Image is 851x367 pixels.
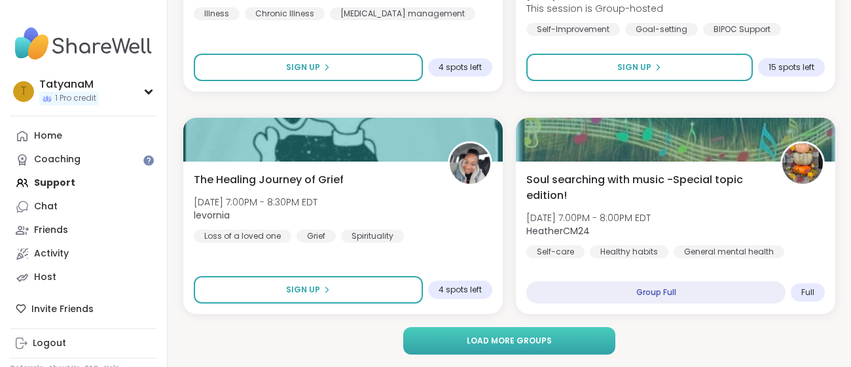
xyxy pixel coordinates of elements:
span: Sign Up [286,61,320,73]
div: Grief [297,230,336,243]
span: The Healing Journey of Grief [194,172,344,188]
button: Sign Up [526,54,753,81]
span: This session is Group-hosted [526,2,663,15]
div: Self-care [526,245,585,258]
span: 4 spots left [439,285,482,295]
span: 4 spots left [439,62,482,73]
img: ShareWell Nav Logo [10,21,156,67]
div: Self-Improvement [526,23,620,36]
button: Sign Up [194,54,423,81]
span: [DATE] 7:00PM - 8:30PM EDT [194,196,317,209]
div: Chronic Illness [245,7,325,20]
div: Friends [34,224,68,237]
span: Load more groups [467,335,552,347]
div: Group Full [526,281,786,304]
span: Soul searching with music -Special topic edition! [526,172,766,203]
span: [DATE] 7:00PM - 8:00PM EDT [526,211,651,224]
img: HeatherCM24 [782,143,823,184]
div: Invite Friends [10,297,156,321]
span: 1 Pro credit [55,93,96,104]
b: levornia [194,209,230,222]
a: Logout [10,332,156,355]
span: 15 spots left [769,62,814,73]
div: General mental health [674,245,784,258]
b: HeatherCM24 [526,224,590,237]
div: BIPOC Support [703,23,781,36]
a: Coaching [10,148,156,171]
div: Home [34,130,62,143]
div: Coaching [34,153,81,166]
div: [MEDICAL_DATA] management [330,7,475,20]
div: Chat [34,200,58,213]
span: Full [801,287,814,298]
iframe: Spotlight [143,155,154,166]
a: Activity [10,242,156,266]
div: Illness [194,7,240,20]
span: Sign Up [286,284,320,296]
button: Sign Up [194,276,423,304]
span: T [20,83,27,100]
a: Host [10,266,156,289]
img: levornia [450,143,490,184]
button: Load more groups [403,327,615,355]
div: Goal-setting [625,23,698,36]
a: Chat [10,195,156,218]
div: Host [34,271,56,284]
div: Loss of a loved one [194,230,291,243]
div: Activity [34,247,69,260]
div: TatyanaM [39,77,99,92]
div: Logout [33,337,66,350]
a: Home [10,124,156,148]
a: Friends [10,218,156,242]
span: Sign Up [617,61,651,73]
div: Healthy habits [590,245,668,258]
div: Spirituality [341,230,404,243]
